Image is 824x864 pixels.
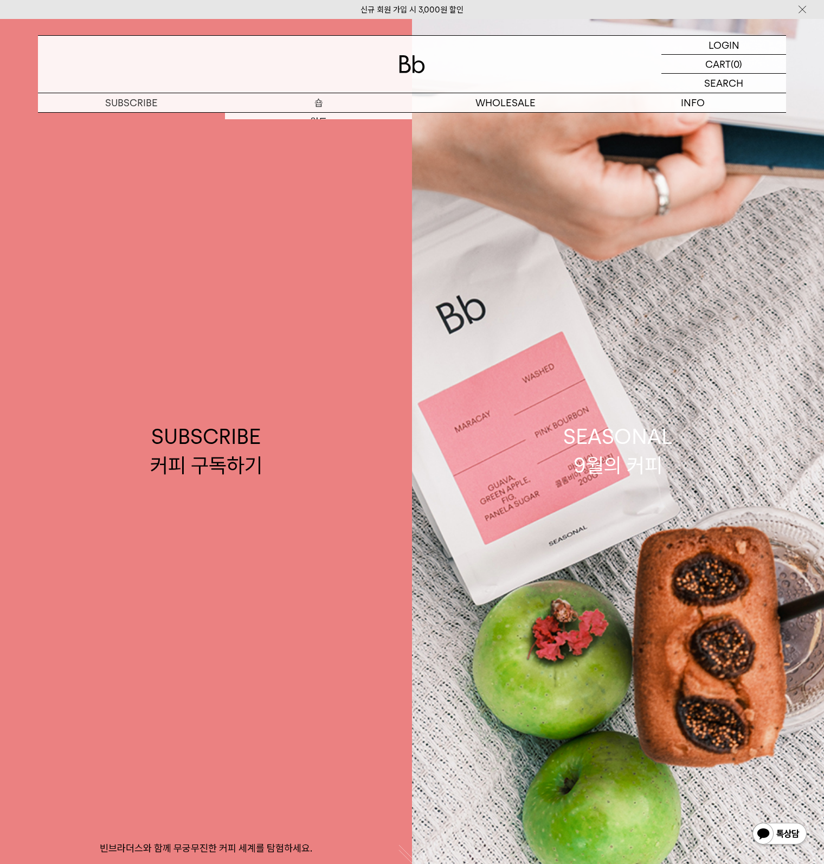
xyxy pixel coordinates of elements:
div: SEASONAL 9월의 커피 [563,422,673,480]
p: SEARCH [704,74,743,93]
a: 신규 회원 가입 시 3,000원 할인 [360,5,463,15]
a: CART (0) [661,55,786,74]
a: SUBSCRIBE [38,93,225,112]
p: (0) [731,55,742,73]
p: LOGIN [709,36,739,54]
a: LOGIN [661,36,786,55]
p: INFO [599,93,786,112]
div: SUBSCRIBE 커피 구독하기 [150,422,262,480]
p: CART [705,55,731,73]
img: 카카오톡 채널 1:1 채팅 버튼 [751,822,808,848]
p: WHOLESALE [412,93,599,112]
img: 로고 [399,55,425,73]
a: 원두 [225,113,412,131]
a: 숍 [225,93,412,112]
